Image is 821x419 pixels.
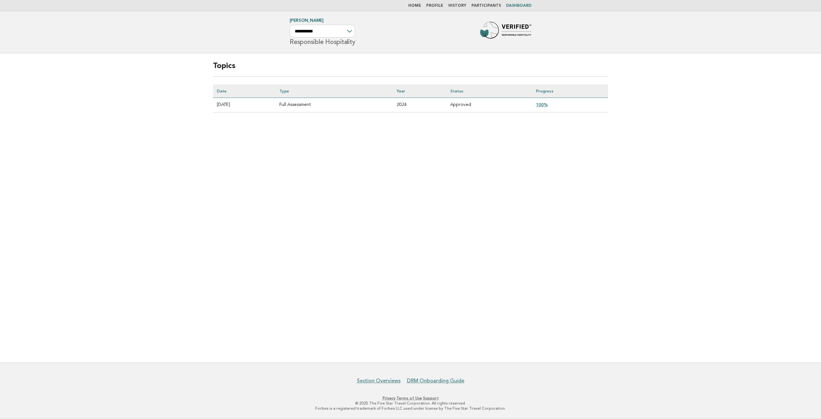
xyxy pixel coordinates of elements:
[393,84,447,98] th: Year
[214,401,607,406] p: © 2025 The Five Star Travel Corporation. All rights reserved.
[275,98,393,112] td: Full Assessment
[383,396,395,400] a: Privacy
[407,378,464,384] a: DRM Onboarding Guide
[393,98,447,112] td: 2024
[214,406,607,411] p: Forbes is a registered trademark of Forbes LLC used under license by The Five Star Travel Corpora...
[396,396,422,400] a: Terms of Use
[446,84,532,98] th: Status
[213,84,275,98] th: Date
[532,84,608,98] th: Progress
[213,61,608,77] h2: Topics
[290,19,355,45] h1: Responsible Hospitality
[214,396,607,401] p: · ·
[446,98,532,112] td: Approved
[290,19,324,23] a: [PERSON_NAME]
[426,4,443,8] a: Profile
[480,22,531,42] img: Forbes Travel Guide
[408,4,421,8] a: Home
[506,4,531,8] a: Dashboard
[357,378,401,384] a: Section Overviews
[536,102,548,107] a: 100%
[448,4,466,8] a: History
[213,98,275,112] td: [DATE]
[275,84,393,98] th: Type
[471,4,501,8] a: Participants
[423,396,439,400] a: Support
